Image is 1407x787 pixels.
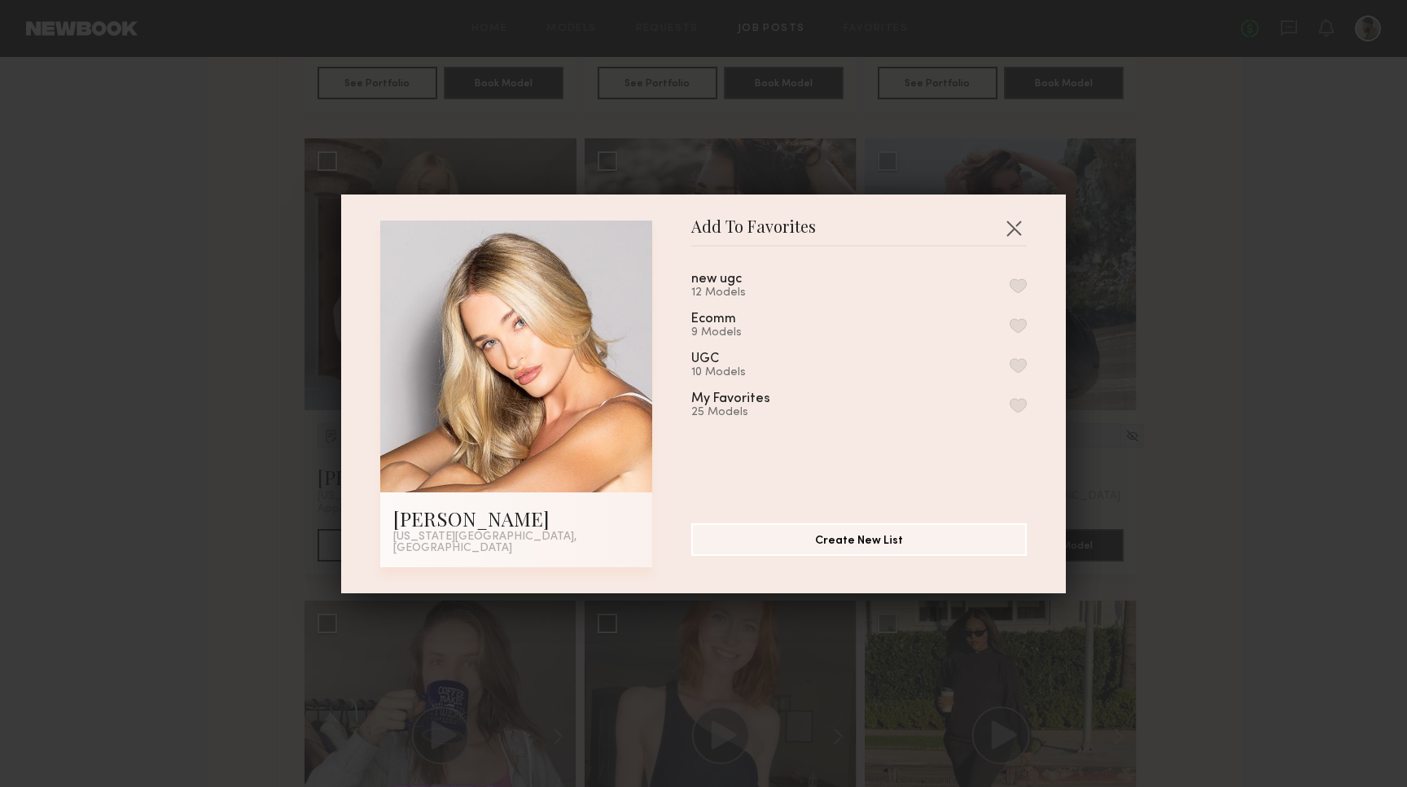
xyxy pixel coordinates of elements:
[691,286,781,299] div: 12 Models
[691,523,1027,556] button: Create New List
[691,313,736,326] div: Ecomm
[691,366,758,379] div: 10 Models
[691,406,809,419] div: 25 Models
[393,531,639,554] div: [US_STATE][GEOGRAPHIC_DATA], [GEOGRAPHIC_DATA]
[393,505,639,531] div: [PERSON_NAME]
[1001,215,1027,241] button: Close
[691,221,816,245] span: Add To Favorites
[691,352,719,366] div: UGC
[691,392,770,406] div: My Favorites
[691,273,742,286] div: new ugc
[691,326,775,339] div: 9 Models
